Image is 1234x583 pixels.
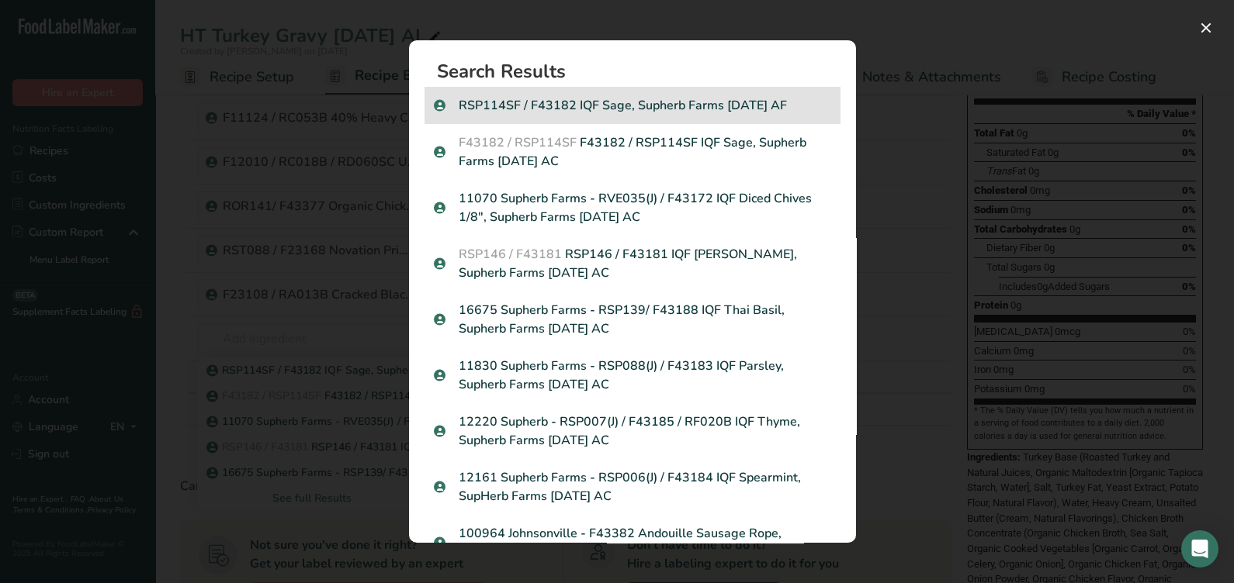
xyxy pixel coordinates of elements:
div: Open Intercom Messenger [1181,530,1218,567]
p: 100964 Johnsonville - F43382 Andouille Sausage Rope, [GEOGRAPHIC_DATA] [DATE] AC [434,524,831,561]
p: 11070 Supherb Farms - RVE035(J) / F43172 IQF Diced Chives 1/8", Supherb Farms [DATE] AC [434,189,831,226]
h1: Search Results [437,62,841,81]
p: 11830 Supherb Farms - RSP088(J) / F43183 IQF Parsley, Supherb Farms [DATE] AC [434,357,831,394]
p: F43182 / RSP114SF IQF Sage, Supherb Farms [DATE] AC [434,133,831,171]
span: F43182 / RSP114SF [459,134,577,151]
span: RSP146 / F43181 [459,246,562,263]
p: 12161 Supherb Farms - RSP006(J) / F43184 IQF Spearmint, SupHerb Farms [DATE] AC [434,468,831,505]
p: 12220 Supherb - RSP007(J) / F43185 / RF020B IQF Thyme, Supherb Farms [DATE] AC [434,412,831,450]
p: 16675 Supherb Farms - RSP139/ F43188 IQF Thai Basil, Supherb Farms [DATE] AC [434,301,831,338]
p: RSP146 / F43181 IQF [PERSON_NAME], Supherb Farms [DATE] AC [434,245,831,282]
p: RSP114SF / F43182 IQF Sage, Supherb Farms [DATE] AF [434,96,831,115]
